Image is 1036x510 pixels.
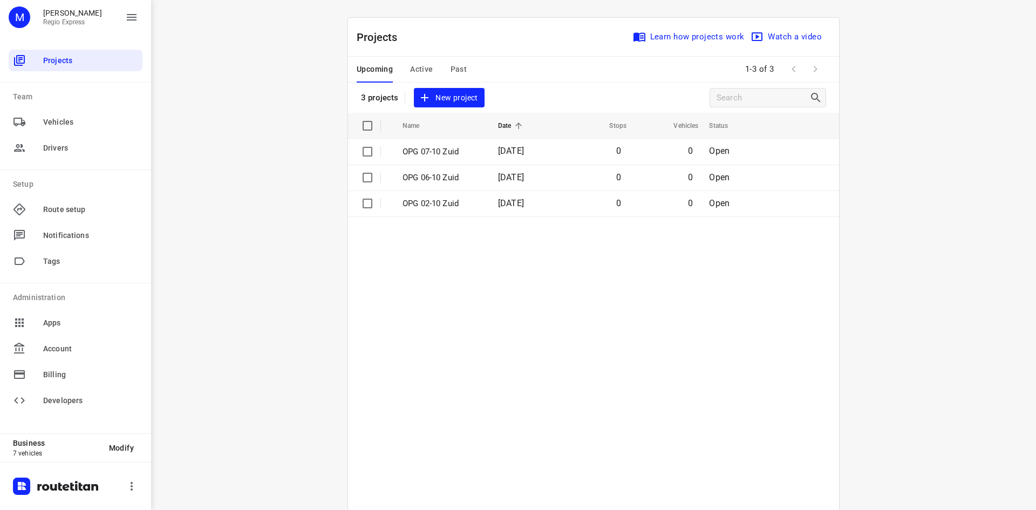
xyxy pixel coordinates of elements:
p: OPG 07-10 Zuid [403,146,482,158]
span: 0 [688,198,693,208]
p: 7 vehicles [13,450,100,457]
span: New project [420,91,478,105]
span: Projects [43,55,138,66]
span: 0 [616,172,621,182]
span: 1-3 of 3 [741,58,779,81]
p: Regio Express [43,18,102,26]
span: Active [410,63,433,76]
button: Modify [100,438,142,458]
div: M [9,6,30,28]
span: Tags [43,256,138,267]
span: Stops [595,119,626,132]
p: OPG 02-10 Zuid [403,198,482,210]
div: Developers [9,390,142,411]
span: Next Page [805,58,826,80]
p: Team [13,91,142,103]
span: Developers [43,395,138,406]
div: Search [809,91,826,104]
span: [DATE] [498,172,524,182]
input: Search projects [717,90,809,106]
span: Previous Page [783,58,805,80]
div: Route setup [9,199,142,220]
span: Notifications [43,230,138,241]
div: Tags [9,250,142,272]
span: Open [709,172,730,182]
p: Administration [13,292,142,303]
span: Modify [109,444,134,452]
span: Account [43,343,138,355]
span: 0 [616,146,621,156]
span: Vehicles [43,117,138,128]
p: Business [13,439,100,447]
span: 0 [688,172,693,182]
span: Name [403,119,434,132]
p: Setup [13,179,142,190]
p: OPG 06-10 Zuid [403,172,482,184]
p: 3 projects [361,93,398,103]
span: Vehicles [659,119,698,132]
span: Billing [43,369,138,380]
span: 0 [616,198,621,208]
div: Notifications [9,225,142,246]
button: New project [414,88,484,108]
span: Apps [43,317,138,329]
p: Max Bisseling [43,9,102,17]
span: 0 [688,146,693,156]
span: Open [709,146,730,156]
span: Date [498,119,526,132]
div: Vehicles [9,111,142,133]
div: Account [9,338,142,359]
span: Route setup [43,204,138,215]
span: [DATE] [498,146,524,156]
span: Open [709,198,730,208]
span: Drivers [43,142,138,154]
span: Past [451,63,467,76]
span: Upcoming [357,63,393,76]
p: Projects [357,29,406,45]
div: Billing [9,364,142,385]
div: Drivers [9,137,142,159]
span: Status [709,119,742,132]
span: [DATE] [498,198,524,208]
div: Apps [9,312,142,334]
div: Projects [9,50,142,71]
